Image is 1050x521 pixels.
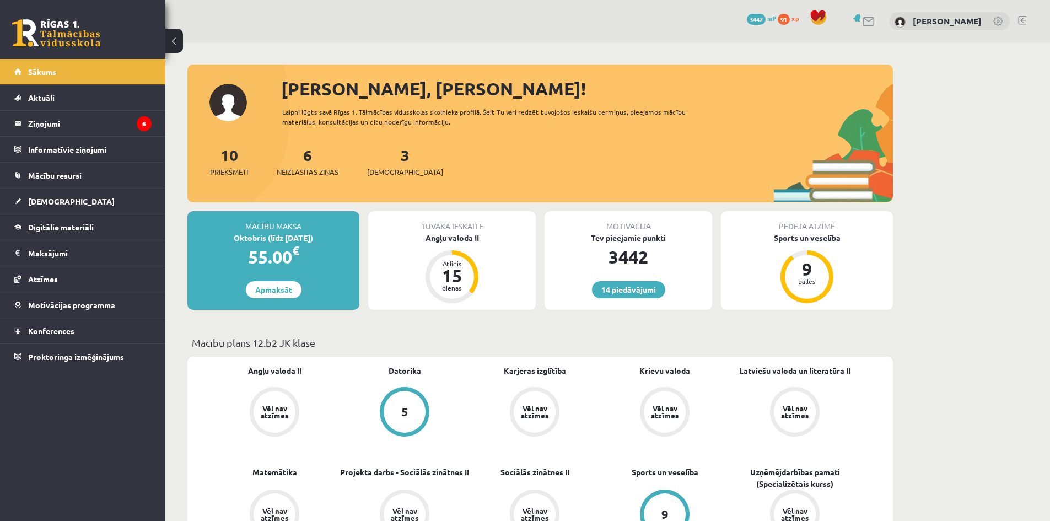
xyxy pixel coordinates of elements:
[28,111,152,136] legend: Ziņojumi
[14,189,152,214] a: [DEMOGRAPHIC_DATA]
[790,260,823,278] div: 9
[470,387,600,439] a: Vēl nav atzīmes
[721,232,893,244] div: Sports un veselība
[401,406,408,418] div: 5
[435,284,469,291] div: dienas
[187,232,359,244] div: Oktobris (līdz [DATE])
[246,281,301,298] a: Apmaksāt
[721,211,893,232] div: Pēdējā atzīme
[28,352,124,362] span: Proktoringa izmēģinājums
[292,243,299,259] span: €
[545,232,712,244] div: Tev pieejamie punkti
[259,405,290,419] div: Vēl nav atzīmes
[14,111,152,136] a: Ziņojumi6
[779,405,810,419] div: Vēl nav atzīmes
[747,14,776,23] a: 3442 mP
[14,137,152,162] a: Informatīvie ziņojumi
[28,240,152,266] legend: Maksājumi
[435,267,469,284] div: 15
[730,466,860,490] a: Uzņēmējdarbības pamati (Specializētais kurss)
[28,326,74,336] span: Konferences
[519,405,550,419] div: Vēl nav atzīmes
[435,260,469,267] div: Atlicis
[14,318,152,343] a: Konferences
[340,466,469,478] a: Projekta darbs - Sociālās zinātnes II
[592,281,665,298] a: 14 piedāvājumi
[14,240,152,266] a: Maksājumi
[210,166,248,178] span: Priekšmeti
[661,508,669,520] div: 9
[895,17,906,28] img: Sigurds Kozlovskis
[389,365,421,377] a: Datorika
[282,107,706,127] div: Laipni lūgts savā Rīgas 1. Tālmācības vidusskolas skolnieka profilā. Šeit Tu vari redzēt tuvojošo...
[14,59,152,84] a: Sākums
[14,266,152,292] a: Atzīmes
[28,222,94,232] span: Digitālie materiāli
[721,232,893,305] a: Sports un veselība 9 balles
[28,170,82,180] span: Mācību resursi
[632,466,698,478] a: Sports un veselība
[500,466,569,478] a: Sociālās zinātnes II
[545,244,712,270] div: 3442
[778,14,804,23] a: 91 xp
[209,387,340,439] a: Vēl nav atzīmes
[600,387,730,439] a: Vēl nav atzīmes
[277,166,338,178] span: Neizlasītās ziņas
[649,405,680,419] div: Vēl nav atzīmes
[14,344,152,369] a: Proktoringa izmēģinājums
[747,14,766,25] span: 3442
[252,466,297,478] a: Matemātika
[504,365,566,377] a: Karjeras izglītība
[367,145,443,178] a: 3[DEMOGRAPHIC_DATA]
[187,244,359,270] div: 55.00
[277,145,338,178] a: 6Neizlasītās ziņas
[281,76,893,102] div: [PERSON_NAME], [PERSON_NAME]!
[187,211,359,232] div: Mācību maksa
[739,365,850,377] a: Latviešu valoda un literatūra II
[730,387,860,439] a: Vēl nav atzīmes
[14,292,152,318] a: Motivācijas programma
[192,335,889,350] p: Mācību plāns 12.b2 JK klase
[28,137,152,162] legend: Informatīvie ziņojumi
[210,145,248,178] a: 10Priekšmeti
[28,196,115,206] span: [DEMOGRAPHIC_DATA]
[14,85,152,110] a: Aktuāli
[545,211,712,232] div: Motivācija
[639,365,690,377] a: Krievu valoda
[767,14,776,23] span: mP
[248,365,301,377] a: Angļu valoda II
[368,211,536,232] div: Tuvākā ieskaite
[28,300,115,310] span: Motivācijas programma
[367,166,443,178] span: [DEMOGRAPHIC_DATA]
[340,387,470,439] a: 5
[913,15,982,26] a: [PERSON_NAME]
[14,214,152,240] a: Digitālie materiāli
[28,274,58,284] span: Atzīmes
[778,14,790,25] span: 91
[28,93,55,103] span: Aktuāli
[28,67,56,77] span: Sākums
[368,232,536,244] div: Angļu valoda II
[137,116,152,131] i: 6
[791,14,799,23] span: xp
[14,163,152,188] a: Mācību resursi
[12,19,100,47] a: Rīgas 1. Tālmācības vidusskola
[368,232,536,305] a: Angļu valoda II Atlicis 15 dienas
[790,278,823,284] div: balles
